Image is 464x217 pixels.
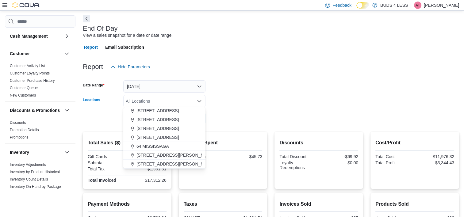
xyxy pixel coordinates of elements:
span: [STREET_ADDRESS][PERSON_NAME] [136,161,214,167]
button: [DATE] [123,80,205,93]
p: | [410,2,412,9]
h3: Cash Management [10,33,48,39]
button: Inventory [63,149,71,156]
h3: Discounts & Promotions [10,107,60,113]
h2: Discounts [279,139,358,147]
div: -$69.92 [320,154,358,159]
span: 64 MISSISSAGA [136,143,169,149]
div: $17,312.26 [128,178,166,183]
strong: Total Invoiced [88,178,116,183]
label: Locations [83,97,100,102]
div: $0.00 [320,160,358,165]
span: [STREET_ADDRESS] [136,125,179,131]
span: Customer Queue [10,86,38,90]
span: Customer Purchase History [10,78,55,83]
a: New Customers [10,93,36,97]
button: [STREET_ADDRESS] [123,115,205,124]
a: Customer Activity List [10,64,45,68]
h2: Invoices Sold [279,200,358,208]
div: $11,976.32 [416,154,454,159]
h2: Average Spent [184,139,263,147]
span: Customer Loyalty Points [10,71,50,76]
h2: Payment Methods [88,200,167,208]
a: Promotions [10,135,29,139]
div: View a sales snapshot for a date or date range. [83,32,173,39]
button: Cash Management [10,33,62,39]
button: Hide Parameters [108,61,152,73]
span: [STREET_ADDRESS] [136,108,179,114]
div: Total Discount [279,154,317,159]
span: [STREET_ADDRESS] [136,116,179,123]
button: Next [83,15,90,22]
div: Choose from the following options [123,97,205,169]
button: [STREET_ADDRESS] [123,133,205,142]
a: Inventory Count Details [10,177,48,181]
button: 64 MISSISSAGA [123,142,205,151]
div: Total Profit [375,160,413,165]
a: Customer Queue [10,86,38,90]
span: Feedback [332,2,351,8]
div: Total Cost [375,154,413,159]
a: Inventory by Product Historical [10,170,60,174]
h2: Cost/Profit [375,139,454,147]
div: $45.73 [224,154,262,159]
div: Subtotal [88,160,126,165]
span: AT [416,2,420,9]
a: Inventory Adjustments [10,162,46,167]
span: [STREET_ADDRESS] [136,134,179,140]
h2: Total Sales ($) [88,139,167,147]
button: Cash Management [63,32,71,40]
span: Inventory by Product Historical [10,169,60,174]
div: Total Tax [88,166,126,171]
span: [STREET_ADDRESS][PERSON_NAME] [136,152,214,158]
label: Date Range [83,83,105,88]
button: Discounts & Promotions [10,107,62,113]
button: Customer [63,50,71,57]
input: Dark Mode [356,2,369,9]
h3: Inventory [10,149,29,155]
img: Cova [12,2,40,8]
span: Inventory Adjustments [10,162,46,167]
h2: Products Sold [375,200,454,208]
span: Report [84,41,98,53]
p: BUDS 4 LESS [380,2,408,9]
div: Gift Cards [88,154,126,159]
div: Loyalty Redemptions [279,160,317,170]
p: [PERSON_NAME] [424,2,459,9]
div: $3,344.43 [416,160,454,165]
div: Discounts & Promotions [5,119,75,143]
button: [STREET_ADDRESS][PERSON_NAME] [123,151,205,160]
div: Alex Tanguay [414,2,421,9]
a: Inventory On Hand by Package [10,185,61,189]
span: Promotion Details [10,128,39,132]
a: Customer Loyalty Points [10,71,50,75]
h3: Customer [10,51,30,57]
span: Hide Parameters [118,64,150,70]
h3: Report [83,63,103,70]
button: Close list of options [197,99,202,104]
span: Email Subscription [105,41,144,53]
button: Customer [10,51,62,57]
a: Discounts [10,120,26,125]
div: Customer [5,62,75,101]
h2: Taxes [184,200,263,208]
a: Customer Purchase History [10,78,55,83]
button: [STREET_ADDRESS][PERSON_NAME] [123,160,205,169]
div: $1,991.51 [128,166,166,171]
span: Inventory On Hand by Package [10,184,61,189]
button: [STREET_ADDRESS] [123,124,205,133]
button: [STREET_ADDRESS] [123,106,205,115]
h3: End Of Day [83,25,118,32]
a: Promotion Details [10,128,39,132]
span: Discounts [10,120,26,125]
button: Inventory [10,149,62,155]
button: Discounts & Promotions [63,107,71,114]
